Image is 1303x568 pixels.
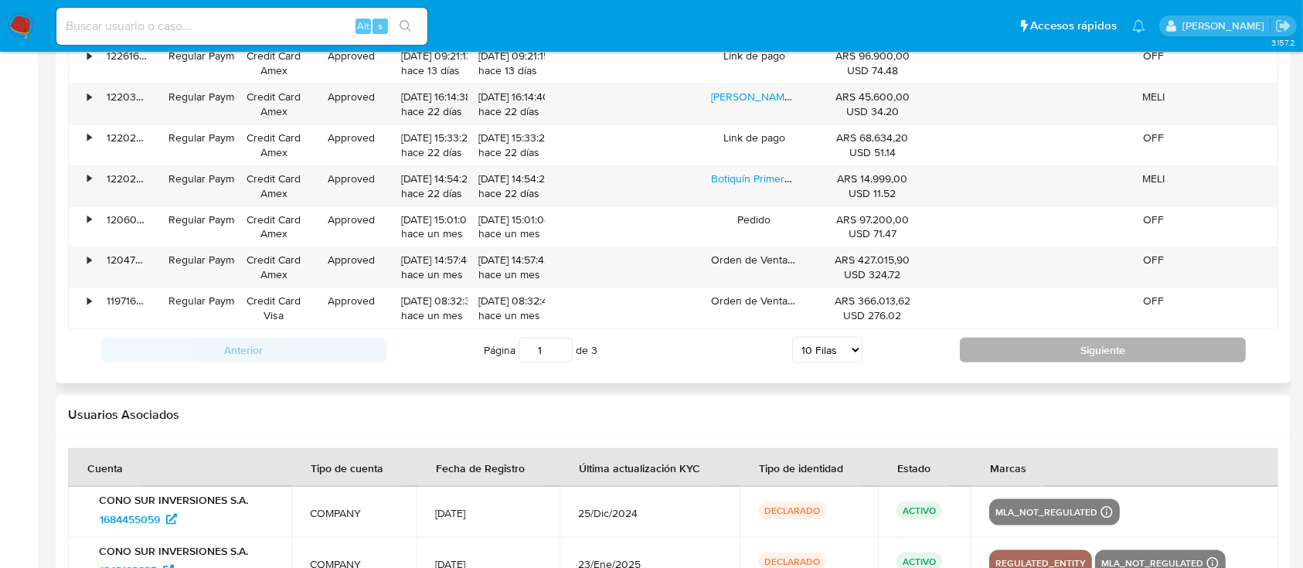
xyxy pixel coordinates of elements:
span: Alt [357,19,369,33]
button: search-icon [390,15,421,37]
p: leandro.caroprese@mercadolibre.com [1182,19,1270,33]
span: 3.157.2 [1271,36,1295,49]
input: Buscar usuario o caso... [56,16,427,36]
h2: Usuarios Asociados [68,407,1278,423]
span: Accesos rápidos [1030,18,1117,34]
span: s [378,19,383,33]
a: Salir [1275,18,1291,34]
a: Notificaciones [1132,19,1145,32]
